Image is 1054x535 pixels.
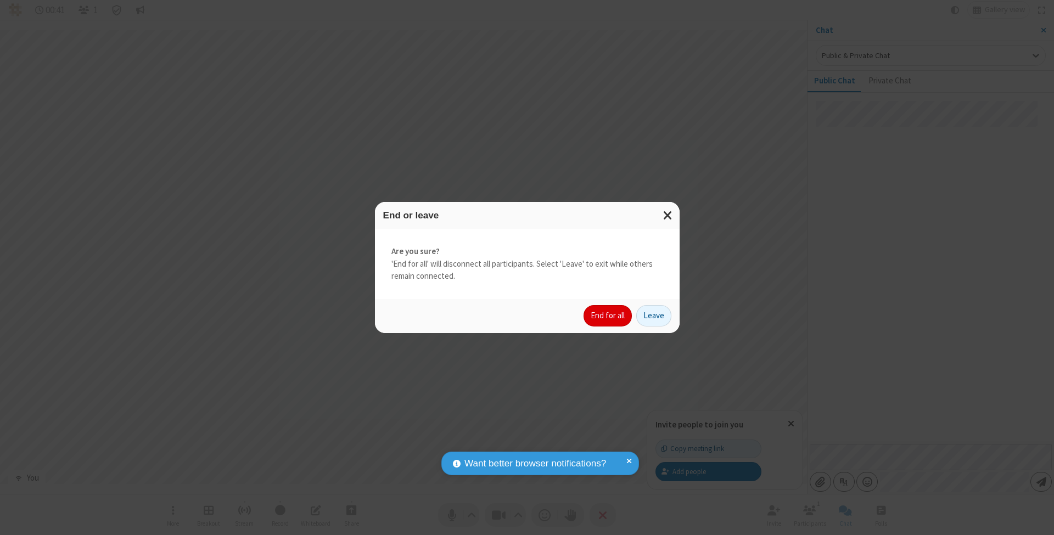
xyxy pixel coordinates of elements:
[657,202,680,229] button: Close modal
[383,210,671,221] h3: End or leave
[391,245,663,258] strong: Are you sure?
[464,457,606,471] span: Want better browser notifications?
[636,305,671,327] button: Leave
[375,229,680,299] div: 'End for all' will disconnect all participants. Select 'Leave' to exit while others remain connec...
[584,305,632,327] button: End for all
